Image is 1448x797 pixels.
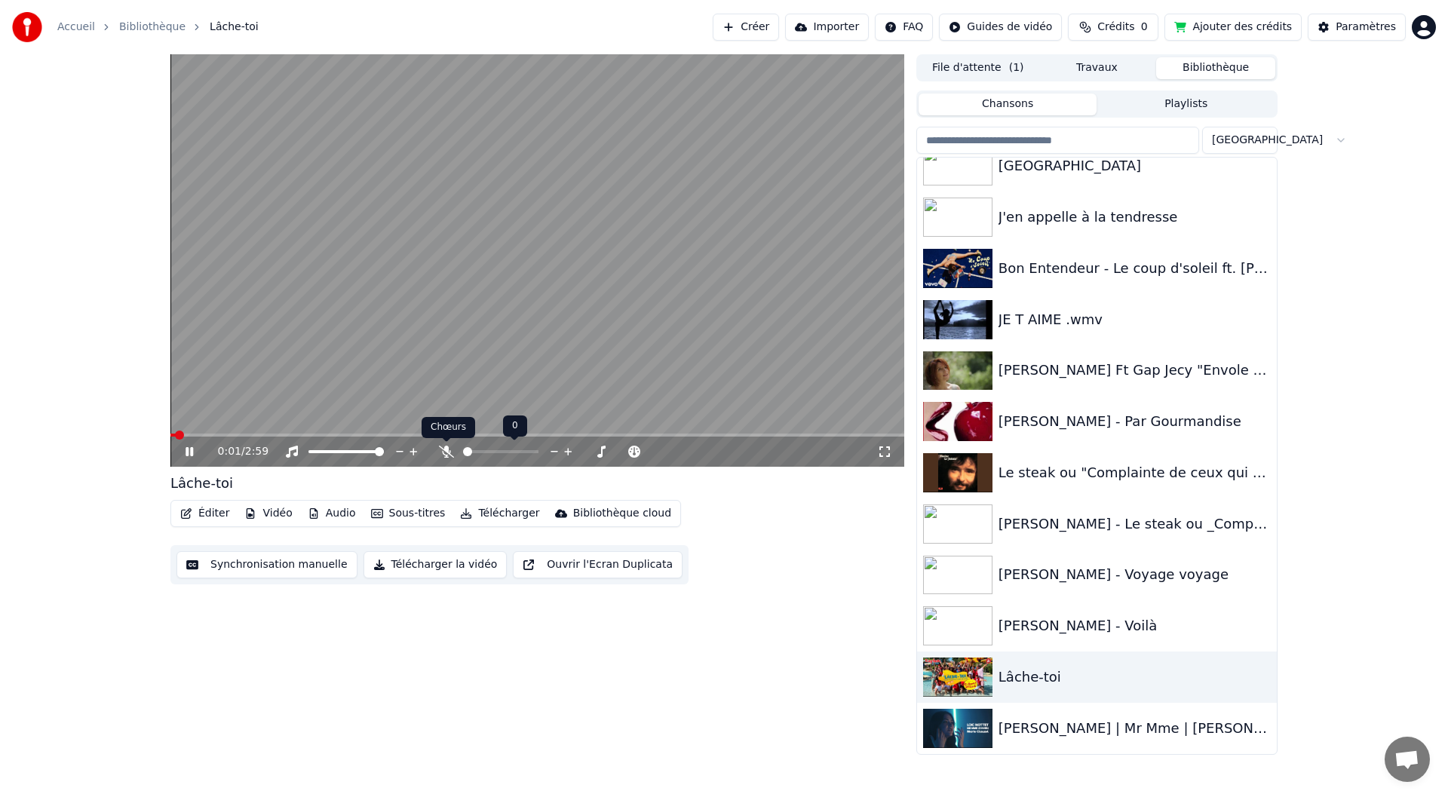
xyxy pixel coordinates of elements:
nav: breadcrumb [57,20,259,35]
img: youka [12,12,42,42]
div: Le steak ou "Complainte de ceux qui ont le ventre vide, considérée comme une gaudriole par... [999,462,1271,483]
button: Vidéo [238,503,298,524]
div: [PERSON_NAME] - Voilà [999,615,1271,636]
div: Paramètres [1336,20,1396,35]
button: Paramètres [1308,14,1406,41]
span: ( 1 ) [1009,60,1024,75]
button: Éditer [174,503,235,524]
button: Ouvrir l'Ecran Duplicata [513,551,683,578]
div: 0 [503,415,527,437]
span: 2:59 [245,444,268,459]
button: File d'attente [919,57,1038,79]
button: Travaux [1038,57,1157,79]
button: Guides de vidéo [939,14,1062,41]
div: [PERSON_NAME] | Mr Mme | [PERSON_NAME] [999,718,1271,739]
button: FAQ [875,14,933,41]
div: Lâche-toi [999,667,1271,688]
button: Audio [302,503,362,524]
button: Bibliothèque [1156,57,1275,79]
button: Synchronisation manuelle [176,551,357,578]
div: J'en appelle à la tendresse [999,207,1271,228]
button: Crédits0 [1068,14,1158,41]
button: Chansons [919,93,1097,115]
div: [GEOGRAPHIC_DATA] [999,155,1271,176]
span: Crédits [1097,20,1134,35]
button: Créer [713,14,779,41]
button: Importer [785,14,869,41]
span: 0 [1141,20,1148,35]
button: Sous-titres [365,503,452,524]
div: [PERSON_NAME] - Le steak ou _Complainte de ceux qui ont le ventre vide, considérée comme une gaud... [999,513,1271,535]
div: Lâche-toi [170,473,233,494]
div: Chœurs [422,417,475,438]
div: / [218,444,254,459]
span: [GEOGRAPHIC_DATA] [1212,133,1323,148]
button: Ajouter des crédits [1164,14,1302,41]
div: Ouvrir le chat [1385,737,1430,782]
a: Accueil [57,20,95,35]
button: Télécharger [454,503,545,524]
div: Bibliothèque cloud [573,506,671,521]
span: 0:01 [218,444,241,459]
div: Bon Entendeur - Le coup d'soleil ft. [PERSON_NAME] [999,258,1271,279]
span: Lâche-toi [210,20,259,35]
button: Playlists [1097,93,1275,115]
div: [PERSON_NAME] Ft Gap Jecy "Envole Toi" - Video Clip [999,360,1271,381]
div: [PERSON_NAME] - Par Gourmandise [999,411,1271,432]
button: Télécharger la vidéo [364,551,508,578]
a: Bibliothèque [119,20,186,35]
div: [PERSON_NAME] - Voyage voyage [999,564,1271,585]
div: JE T AIME .wmv [999,309,1271,330]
